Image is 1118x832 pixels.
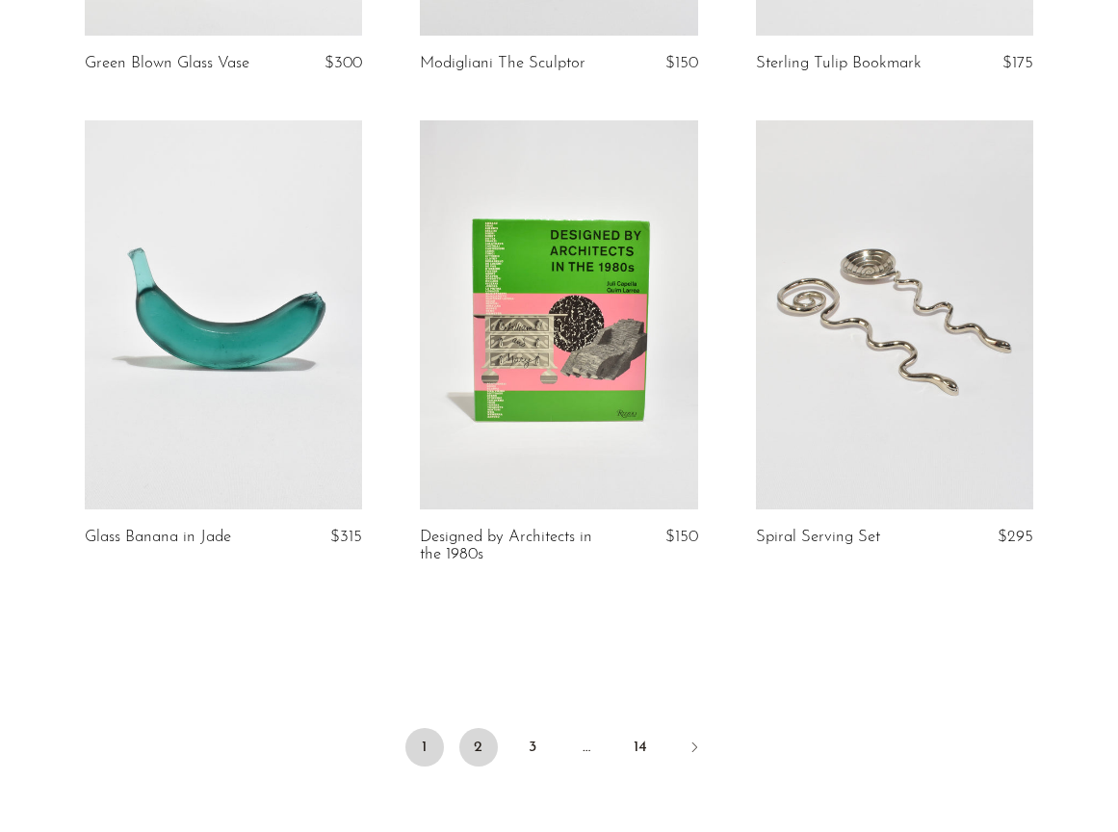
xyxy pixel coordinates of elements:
span: $295 [998,529,1033,545]
a: Next [675,728,714,770]
span: $150 [665,529,698,545]
span: … [567,728,606,767]
span: $150 [665,55,698,71]
a: 3 [513,728,552,767]
a: Glass Banana in Jade [85,529,231,546]
a: Sterling Tulip Bookmark [756,55,922,72]
a: 2 [459,728,498,767]
a: 14 [621,728,660,767]
span: $315 [330,529,362,545]
a: Modigliani The Sculptor [420,55,585,72]
span: 1 [405,728,444,767]
a: Designed by Architects in the 1980s [420,529,603,564]
a: Spiral Serving Set [756,529,880,546]
span: $300 [325,55,362,71]
span: $175 [1002,55,1033,71]
a: Green Blown Glass Vase [85,55,249,72]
